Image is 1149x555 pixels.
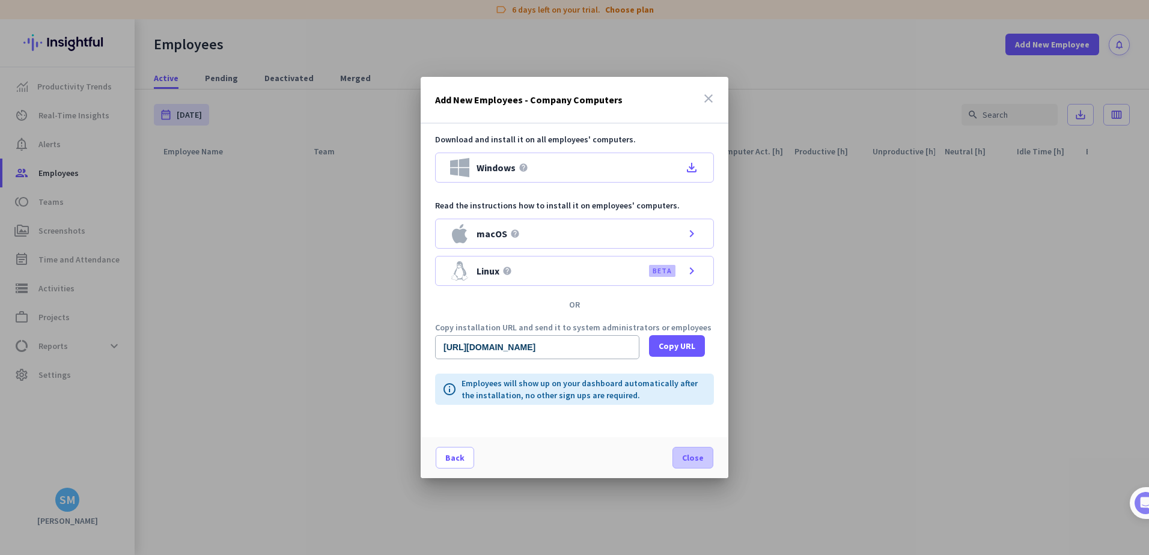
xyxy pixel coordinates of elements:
i: chevron_right [684,264,699,278]
h3: Add New Employees - Company Computers [435,95,623,105]
img: macOS [450,224,469,243]
img: Windows [450,158,469,177]
span: Copy URL [659,340,695,352]
img: Linux [450,261,469,281]
i: info [442,382,457,396]
i: close [701,91,716,106]
span: Back [445,452,465,464]
span: Close [682,452,704,464]
span: macOS [477,229,507,238]
p: Employees will show up on your dashboard automatically after the installation, no other sign ups ... [462,377,707,401]
button: Back [436,447,474,469]
span: Windows [477,163,516,172]
i: help [502,266,512,276]
label: BETA [653,266,672,276]
button: Close [672,447,713,469]
p: Download and install it on all employees' computers. [435,133,714,145]
i: help [519,163,528,172]
i: file_download [684,160,699,175]
p: Read the instructions how to install it on employees' computers. [435,199,714,211]
input: Public download URL [435,335,639,359]
p: Copy installation URL and send it to system administrators or employees [435,323,714,332]
span: Linux [477,266,499,276]
i: chevron_right [684,226,699,241]
div: OR [421,300,728,309]
button: Copy URL [649,335,705,357]
i: help [510,229,520,238]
